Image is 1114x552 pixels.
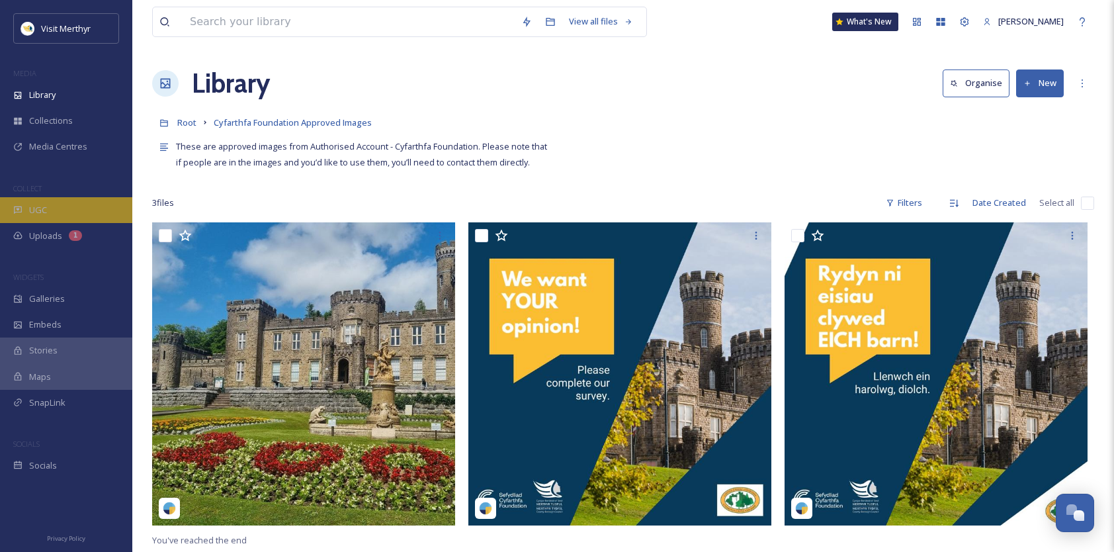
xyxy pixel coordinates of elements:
[21,22,34,35] img: download.jpeg
[41,23,91,34] span: Visit Merthyr
[29,140,87,153] span: Media Centres
[468,222,771,526] img: cyfarthfafoundation-18084670630834642.jpg
[785,222,1088,526] img: cyfarthfafoundation-17893206975147415.jpg
[879,190,929,216] div: Filters
[13,272,44,282] span: WIDGETS
[152,534,247,546] span: You've reached the end
[152,197,174,209] span: 3 file s
[29,230,62,242] span: Uploads
[998,15,1064,27] span: [PERSON_NAME]
[1016,69,1064,97] button: New
[795,502,808,515] img: snapsea-logo.png
[13,68,36,78] span: MEDIA
[177,115,196,130] a: Root
[29,318,62,331] span: Embeds
[176,140,549,168] span: These are approved images from Authorised Account - Cyfarthfa Foundation. Please note that if peo...
[943,69,1009,97] button: Organise
[29,344,58,357] span: Stories
[29,89,56,101] span: Library
[13,183,42,193] span: COLLECT
[29,293,65,305] span: Galleries
[479,502,492,515] img: snapsea-logo.png
[29,371,51,383] span: Maps
[943,69,1016,97] a: Organise
[29,204,47,216] span: UGC
[832,13,898,31] a: What's New
[976,9,1070,34] a: [PERSON_NAME]
[214,116,372,128] span: Cyfarthfa Foundation Approved Images
[152,222,455,526] img: cyfarthfafoundation-4955835.jpg
[47,529,85,545] a: Privacy Policy
[47,534,85,543] span: Privacy Policy
[966,190,1033,216] div: Date Created
[1039,197,1074,209] span: Select all
[192,64,270,103] a: Library
[29,459,57,472] span: Socials
[1056,494,1094,532] button: Open Chat
[163,502,176,515] img: snapsea-logo.png
[183,7,515,36] input: Search your library
[562,9,640,34] a: View all files
[69,230,82,241] div: 1
[13,439,40,449] span: SOCIALS
[214,115,372,130] a: Cyfarthfa Foundation Approved Images
[177,116,196,128] span: Root
[29,115,73,127] span: Collections
[29,396,65,409] span: SnapLink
